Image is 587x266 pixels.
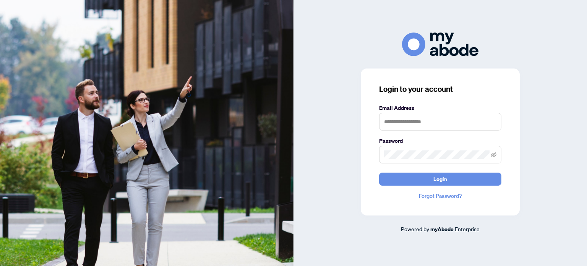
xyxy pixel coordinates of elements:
[430,225,454,233] a: myAbode
[379,192,501,200] a: Forgot Password?
[379,104,501,112] label: Email Address
[379,84,501,95] h3: Login to your account
[402,33,478,56] img: ma-logo
[379,137,501,145] label: Password
[433,173,447,185] span: Login
[401,225,429,232] span: Powered by
[491,152,496,157] span: eye-invisible
[379,173,501,186] button: Login
[455,225,480,232] span: Enterprise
